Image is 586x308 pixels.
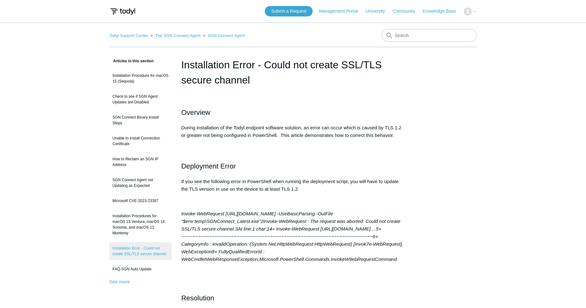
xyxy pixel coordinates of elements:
p: During installation of the Todyl endpoint software solution, an error can occur which is caused b... [181,124,405,139]
span: 5 [376,220,379,238]
a: Management Portal [319,8,364,15]
li: The SGN Connect Agent [149,33,202,38]
span: Invoke-WebRequest [URL][DOMAIN_NAME] -UseBasicParsing -OutFile "$env:temp\SGNConnect_Latest.exe" [181,211,333,224]
a: Community [393,8,422,15]
h1: Installation Error - Could not create SSL/TLS secure channel [181,57,405,88]
a: Unable to Install Connection Certificate [109,132,172,150]
a: University [366,8,391,15]
h2: Overview [181,107,405,118]
li: SGN Connect Agent [201,33,245,38]
img: Todyl Support Center Help Center home page [109,6,136,17]
a: Installation Procedure for macOS 15 (Sequoia) [109,70,172,87]
a: Todyl Support Center [109,33,148,38]
a: SGN Connect Agent [208,33,245,38]
a: Microsoft CVE-2023-23397 [109,195,172,207]
span: 2 [261,212,263,231]
span: 6 [373,227,375,246]
span: 3 [235,220,238,238]
a: SGN Connect Agent not Updating as Expected [109,174,172,192]
li: Todyl Support Center [109,33,149,38]
a: Submit a Request [265,6,313,16]
span: 7 [366,235,369,253]
a: The SGN Connect Agent [155,33,201,38]
span: 4 [270,220,272,238]
h2: Resolution [181,293,405,304]
span: 8 [212,243,214,261]
a: Installation Procedures for macOS 13 Ventura, macOS 14 Sonoma, and macOS 12 Monterey [109,210,172,239]
a: Knowledge Base [423,8,462,15]
h2: Deployment Error [181,161,405,172]
a: See more [109,279,130,284]
em: Invoke-WebRequest : The request was aborted: Could not create SSL/TLS secure channel. At line:1 c... [181,211,403,268]
a: Installation Error - Could not create SSL/TLS secure channel [109,242,172,260]
p: If you see the following error in PowerShell when running the deployment script, you will have to... [181,178,405,193]
a: FAQ-SGN Auto Update [109,263,172,275]
a: Check to see if SGN Agent Updates are Disabled [109,90,172,108]
a: How to Reclaim an SGN IP Address [109,153,172,171]
span: 9 [349,250,352,268]
input: Search [382,29,477,42]
a: SGN Connect Binary Install Steps [109,111,172,129]
span: Articles in this section [109,59,154,63]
